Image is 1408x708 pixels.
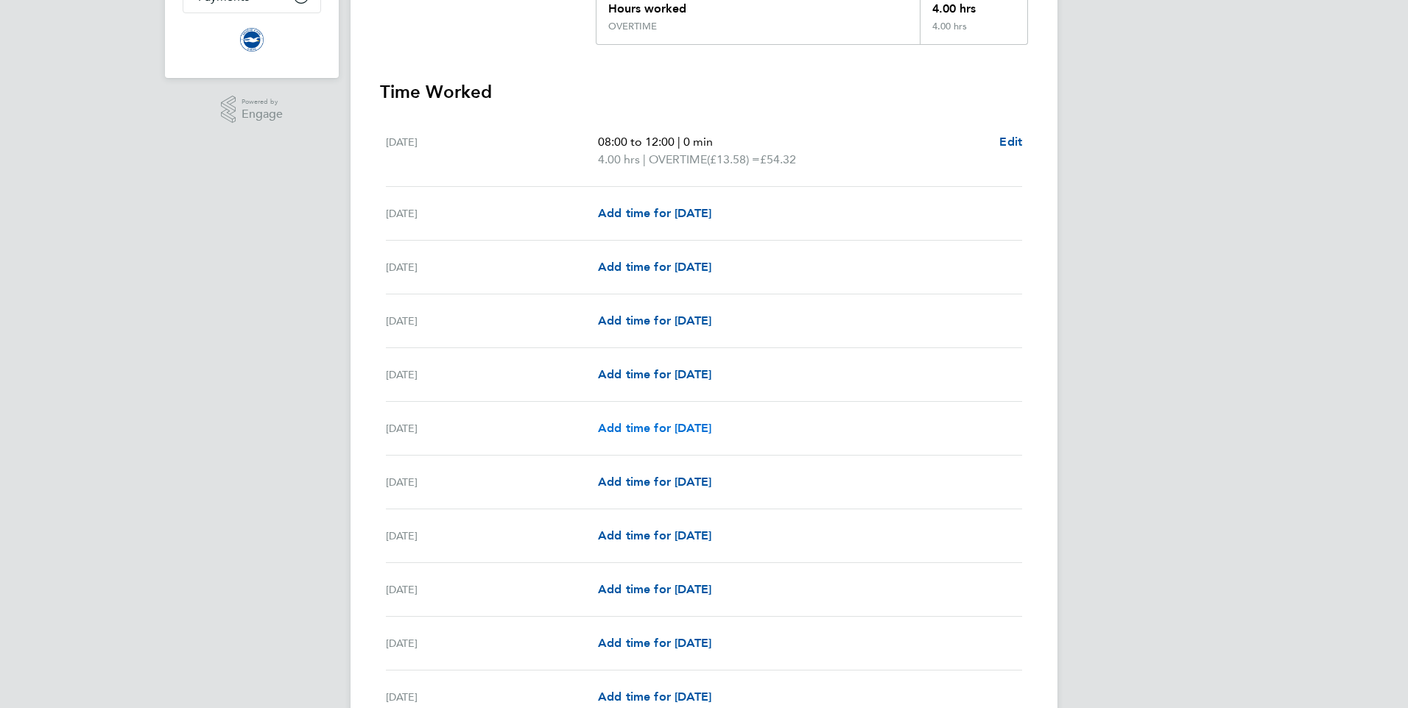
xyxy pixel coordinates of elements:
[598,135,675,149] span: 08:00 to 12:00
[760,152,796,166] span: £54.32
[683,135,713,149] span: 0 min
[598,688,711,706] a: Add time for [DATE]
[598,582,711,596] span: Add time for [DATE]
[999,133,1022,151] a: Edit
[386,312,598,330] div: [DATE]
[598,206,711,220] span: Add time for [DATE]
[386,133,598,169] div: [DATE]
[240,28,264,52] img: brightonandhovealbion-logo-retina.png
[707,152,760,166] span: (£13.58) =
[598,690,711,704] span: Add time for [DATE]
[598,367,711,381] span: Add time for [DATE]
[380,80,1028,104] h3: Time Worked
[221,96,284,124] a: Powered byEngage
[386,527,598,545] div: [DATE]
[598,258,711,276] a: Add time for [DATE]
[386,473,598,491] div: [DATE]
[242,108,283,121] span: Engage
[183,28,321,52] a: Go to home page
[999,135,1022,149] span: Edit
[598,314,711,328] span: Add time for [DATE]
[598,528,711,542] span: Add time for [DATE]
[643,152,646,166] span: |
[598,473,711,491] a: Add time for [DATE]
[598,527,711,545] a: Add time for [DATE]
[598,205,711,222] a: Add time for [DATE]
[386,366,598,383] div: [DATE]
[649,151,707,169] span: OVERTIME
[598,475,711,489] span: Add time for [DATE]
[598,581,711,598] a: Add time for [DATE]
[677,135,680,149] span: |
[598,634,711,652] a: Add time for [DATE]
[386,205,598,222] div: [DATE]
[386,581,598,598] div: [DATE]
[598,152,640,166] span: 4.00 hrs
[386,688,598,706] div: [DATE]
[386,634,598,652] div: [DATE]
[598,421,711,435] span: Add time for [DATE]
[386,420,598,437] div: [DATE]
[386,258,598,276] div: [DATE]
[598,312,711,330] a: Add time for [DATE]
[242,96,283,108] span: Powered by
[598,260,711,274] span: Add time for [DATE]
[598,636,711,650] span: Add time for [DATE]
[598,420,711,437] a: Add time for [DATE]
[608,21,657,32] div: OVERTIME
[598,366,711,383] a: Add time for [DATE]
[920,21,1027,44] div: 4.00 hrs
